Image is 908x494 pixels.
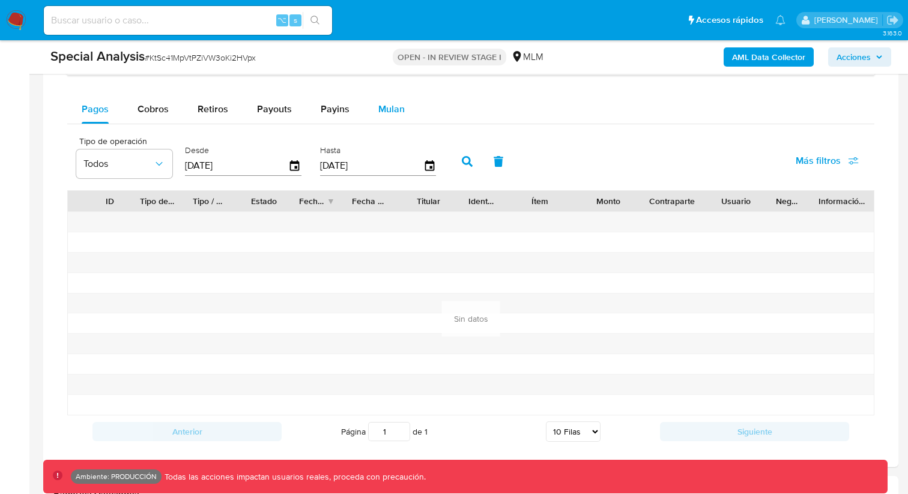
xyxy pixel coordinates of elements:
[883,28,902,38] span: 3.163.0
[828,47,891,67] button: Acciones
[724,47,814,67] button: AML Data Collector
[76,474,157,479] p: Ambiente: PRODUCCIÓN
[50,46,145,65] b: Special Analysis
[775,15,785,25] a: Notificaciones
[393,49,506,65] p: OPEN - IN REVIEW STAGE I
[162,471,426,483] p: Todas las acciones impactan usuarios reales, proceda con precaución.
[294,14,297,26] span: s
[814,14,882,26] p: facundoagustin.borghi@mercadolibre.com
[44,13,332,28] input: Buscar usuario o caso...
[277,14,286,26] span: ⌥
[837,47,871,67] span: Acciones
[886,14,899,26] a: Salir
[732,47,805,67] b: AML Data Collector
[696,14,763,26] span: Accesos rápidos
[303,12,327,29] button: search-icon
[511,50,543,64] div: MLM
[145,52,256,64] span: # KtSc41MpVtPZiVW3oKi2HVpx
